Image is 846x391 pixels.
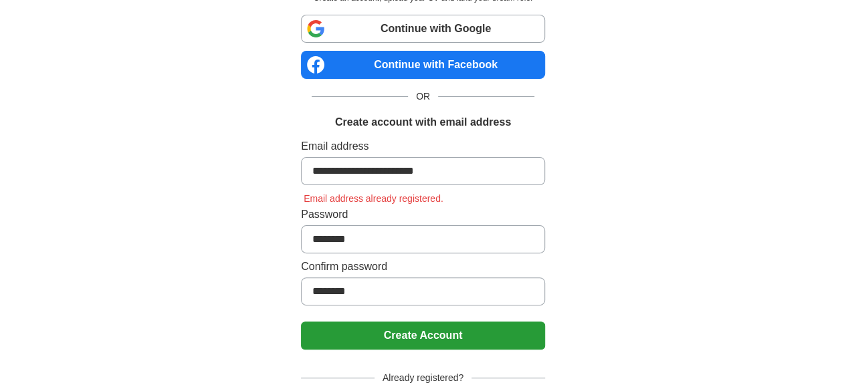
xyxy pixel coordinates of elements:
span: Already registered? [375,371,471,385]
label: Password [301,207,545,223]
a: Continue with Google [301,15,545,43]
span: Email address already registered. [301,193,446,204]
label: Confirm password [301,259,545,275]
a: Continue with Facebook [301,51,545,79]
label: Email address [301,138,545,154]
span: OR [408,90,438,104]
button: Create Account [301,321,545,350]
h1: Create account with email address [335,114,511,130]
